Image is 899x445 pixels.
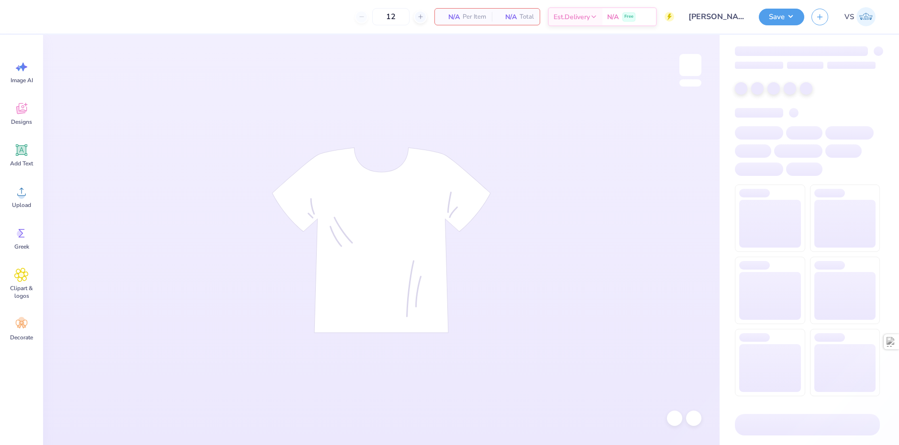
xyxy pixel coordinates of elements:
[520,12,534,22] span: Total
[463,12,486,22] span: Per Item
[498,12,517,22] span: N/A
[624,13,633,20] span: Free
[441,12,460,22] span: N/A
[856,7,876,26] img: Volodymyr Sobko
[12,201,31,209] span: Upload
[14,243,29,250] span: Greek
[554,12,590,22] span: Est. Delivery
[272,147,491,333] img: tee-skeleton.svg
[10,160,33,167] span: Add Text
[681,7,752,26] input: Untitled Design
[607,12,619,22] span: N/A
[372,8,410,25] input: – –
[10,334,33,341] span: Decorate
[11,118,32,126] span: Designs
[11,76,33,84] span: Image AI
[844,11,854,22] span: VS
[6,284,37,300] span: Clipart & logos
[759,9,804,25] button: Save
[840,7,880,26] a: VS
